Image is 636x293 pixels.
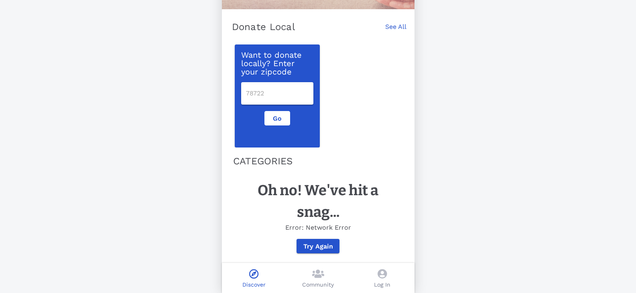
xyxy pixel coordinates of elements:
[238,223,398,232] p: Error: Network Error
[271,115,283,122] span: Go
[264,111,290,125] button: Go
[242,281,266,289] p: Discover
[232,20,295,33] p: Donate Local
[238,180,398,223] h1: Oh no! We've hit a snag...
[246,87,309,100] input: 78722
[374,281,390,289] p: Log In
[241,51,313,76] p: Want to donate locally? Enter your zipcode
[303,242,333,250] span: Try Again
[385,22,406,40] a: See All
[233,154,403,168] p: CATEGORIES
[302,281,334,289] p: Community
[297,239,339,253] button: Try Again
